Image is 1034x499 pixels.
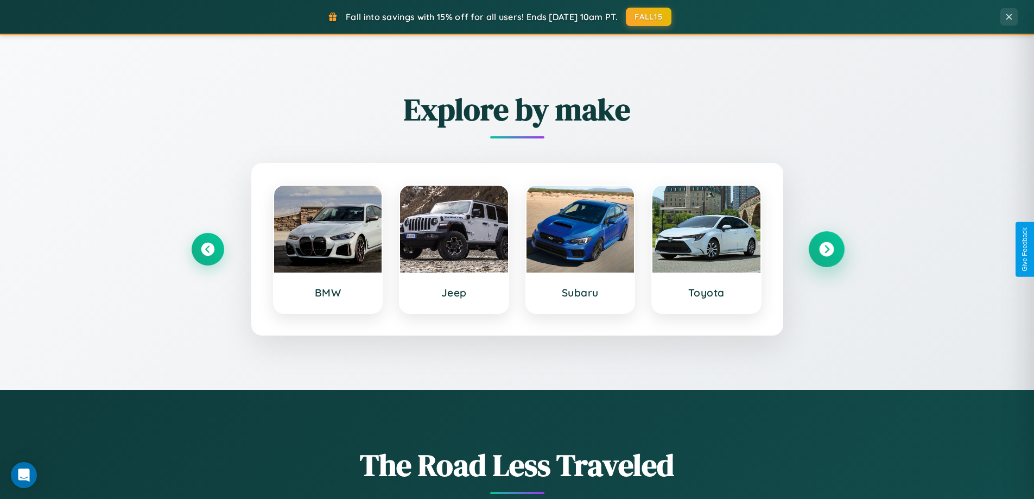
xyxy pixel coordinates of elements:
h3: Jeep [411,286,497,299]
h3: Toyota [663,286,750,299]
h3: BMW [285,286,371,299]
div: Give Feedback [1021,228,1029,271]
h1: The Road Less Traveled [192,444,843,486]
h3: Subaru [537,286,624,299]
span: Fall into savings with 15% off for all users! Ends [DATE] 10am PT. [346,11,618,22]
div: Open Intercom Messenger [11,462,37,488]
button: FALL15 [626,8,671,26]
h2: Explore by make [192,89,843,130]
